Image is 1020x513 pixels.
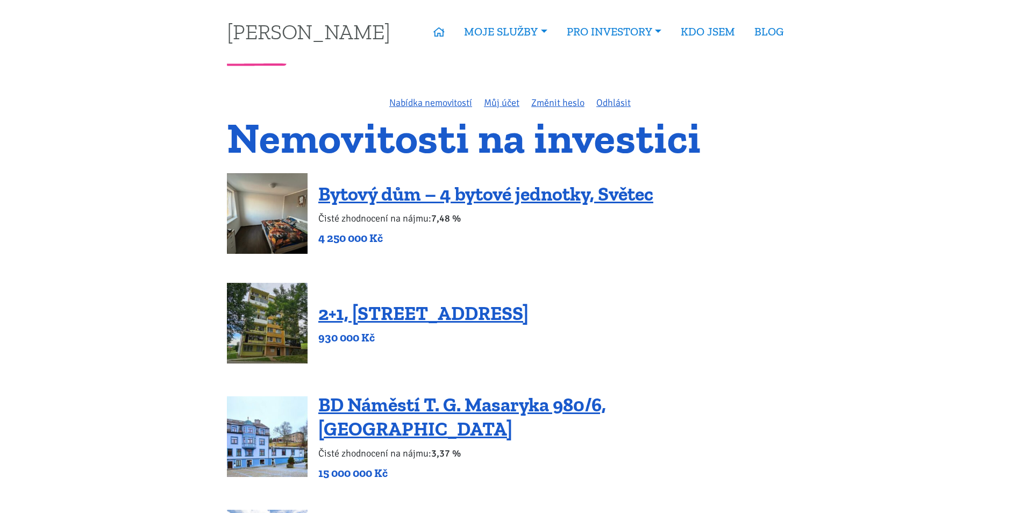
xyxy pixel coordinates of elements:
[454,19,557,44] a: MOJE SLUŽBY
[484,97,519,109] a: Můj účet
[318,446,793,461] p: Čisté zhodnocení na nájmu:
[557,19,671,44] a: PRO INVESTORY
[227,21,390,42] a: [PERSON_NAME]
[318,330,529,345] p: 930 000 Kč
[389,97,472,109] a: Nabídka nemovitostí
[596,97,631,109] a: Odhlásit
[227,120,793,156] h1: Nemovitosti na investici
[318,211,653,226] p: Čisté zhodnocení na nájmu:
[745,19,793,44] a: BLOG
[318,182,653,205] a: Bytový dům – 4 bytové jednotky, Světec
[318,393,606,440] a: BD Náměstí T. G. Masaryka 980/6, [GEOGRAPHIC_DATA]
[431,212,461,224] b: 7,48 %
[318,466,793,481] p: 15 000 000 Kč
[318,231,653,246] p: 4 250 000 Kč
[431,447,461,459] b: 3,37 %
[318,302,529,325] a: 2+1, [STREET_ADDRESS]
[531,97,584,109] a: Změnit heslo
[671,19,745,44] a: KDO JSEM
